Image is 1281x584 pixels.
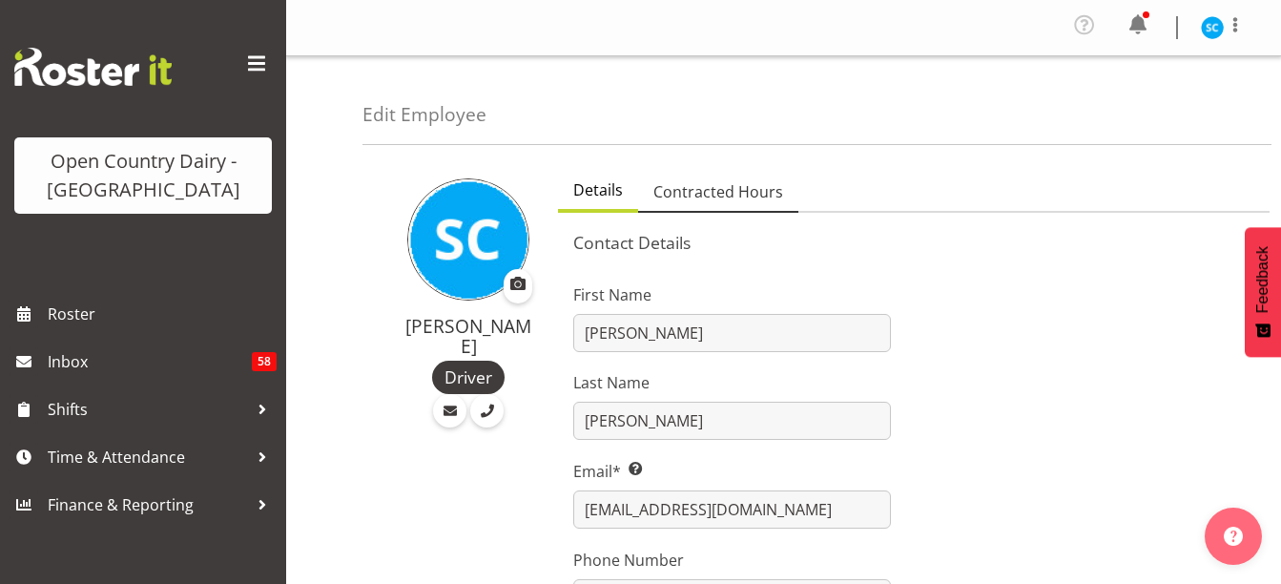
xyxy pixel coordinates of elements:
[48,443,248,471] span: Time & Attendance
[433,394,466,428] a: Email Employee
[1201,16,1224,39] img: stuart-craig9761.jpg
[444,365,492,389] span: Driver
[573,232,1254,253] h5: Contact Details
[48,490,248,519] span: Finance & Reporting
[48,395,248,424] span: Shifts
[573,402,891,440] input: Last Name
[1224,527,1243,546] img: help-xxl-2.png
[573,549,891,572] label: Phone Number
[573,460,891,483] label: Email*
[48,300,277,328] span: Roster
[573,178,623,201] span: Details
[1245,227,1281,357] button: Feedback - Show survey
[33,147,253,204] div: Open Country Dairy - [GEOGRAPHIC_DATA]
[1254,246,1271,313] span: Feedback
[252,352,277,371] span: 58
[407,178,529,301] img: stuart-craig9761.jpg
[653,180,783,203] span: Contracted Hours
[573,490,891,529] input: Email Address
[362,104,486,125] h4: Edit Employee
[573,283,891,306] label: First Name
[14,48,172,86] img: Rosterit website logo
[573,371,891,394] label: Last Name
[470,394,504,428] a: Call Employee
[48,347,252,376] span: Inbox
[403,316,535,357] h4: [PERSON_NAME]
[573,314,891,352] input: First Name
